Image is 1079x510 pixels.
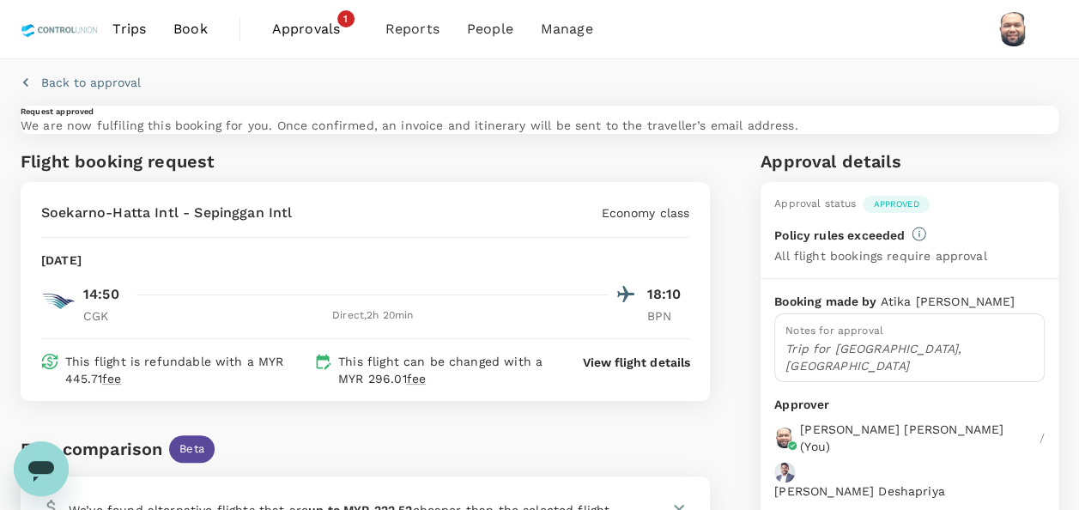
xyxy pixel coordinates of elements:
[21,106,1058,117] h6: Request approved
[761,148,1058,175] h6: Approval details
[1040,429,1045,446] p: /
[21,148,362,175] h6: Flight booking request
[774,396,1045,414] p: Approver
[774,483,945,500] p: [PERSON_NAME] Deshapriya
[646,284,689,305] p: 18:10
[14,441,69,496] iframe: Button to launch messaging window
[173,19,208,39] span: Book
[41,74,141,91] p: Back to approval
[102,372,121,386] span: fee
[41,203,292,223] p: Soekarno-Hatta Intl - Sepinggan Intl
[800,421,1034,455] p: [PERSON_NAME] [PERSON_NAME] ( You )
[21,10,99,48] img: Control Union Malaysia Sdn. Bhd.
[774,247,986,264] p: All flight bookings require approval
[541,19,593,39] span: Manage
[112,19,146,39] span: Trips
[774,462,795,483] img: avatar-67a5bcb800f47.png
[880,293,1015,310] p: Atika [PERSON_NAME]
[21,74,141,91] button: Back to approval
[65,353,307,387] p: This flight is refundable with a MYR 445.71
[41,284,76,319] img: GA
[467,19,513,39] span: People
[21,117,1058,134] p: We are now fulfiling this booking for you. Once confirmed, an invoice and itinerary will be sent ...
[338,353,553,387] p: This flight can be changed with a MYR 296.01
[337,10,355,27] span: 1
[601,204,689,222] p: Economy class
[136,307,609,325] div: Direct , 2h 20min
[774,196,856,213] div: Approval status
[774,293,880,310] p: Booking made by
[997,12,1031,46] img: Muhammad Hariz Bin Abdul Rahman
[774,227,905,244] p: Policy rules exceeded
[583,354,689,371] button: View flight details
[21,435,162,463] div: Fare comparison
[83,284,119,305] p: 14:50
[863,198,929,210] span: Approved
[646,307,689,325] p: BPN
[169,441,215,458] span: Beta
[407,372,426,386] span: fee
[774,428,795,448] img: avatar-67b4218f54620.jpeg
[385,19,439,39] span: Reports
[785,340,1034,374] p: Trip for [GEOGRAPHIC_DATA], [GEOGRAPHIC_DATA]
[41,252,82,269] p: [DATE]
[785,325,883,337] span: Notes for approval
[272,19,358,39] span: Approvals
[83,307,126,325] p: CGK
